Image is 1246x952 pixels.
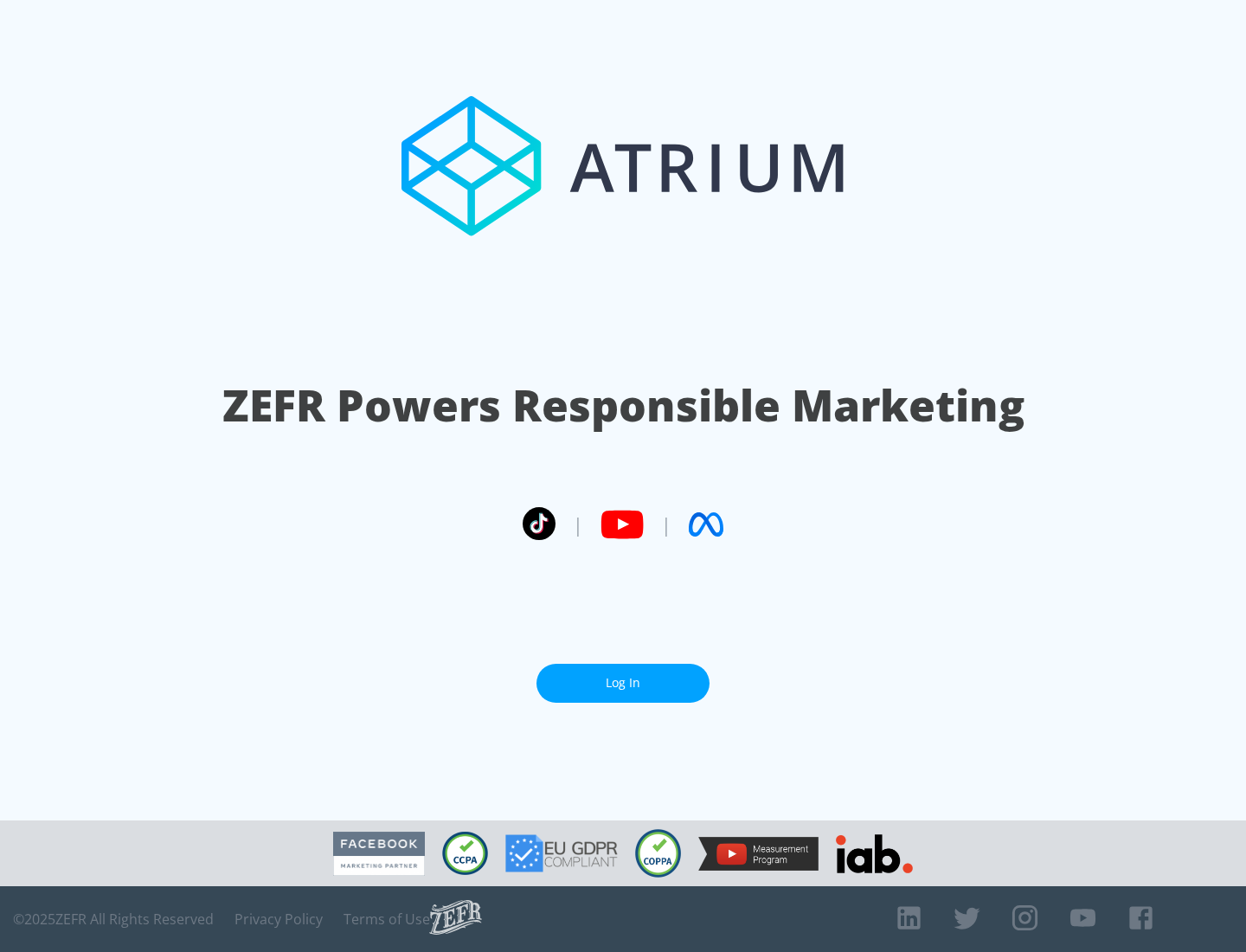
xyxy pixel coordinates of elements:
h1: ZEFR Powers Responsible Marketing [222,376,1024,435]
a: Terms of Use [344,910,430,928]
a: Privacy Policy [234,910,323,928]
img: CCPA Compliant [442,832,488,875]
span: © 2025 ZEFR All Rights Reserved [13,910,214,928]
img: Facebook Marketing Partner [333,832,425,876]
img: GDPR Compliant [505,834,618,872]
span: | [661,511,671,537]
span: | [573,511,583,537]
img: IAB [836,834,913,873]
a: Log In [536,664,710,703]
img: COPPA Compliant [635,829,681,878]
img: YouTube Measurement Program [698,837,819,871]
